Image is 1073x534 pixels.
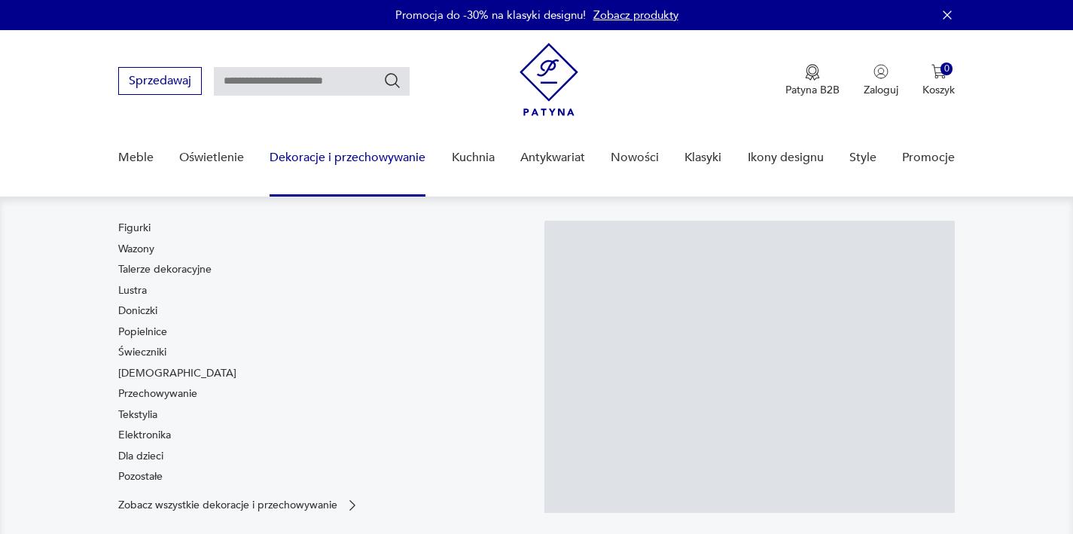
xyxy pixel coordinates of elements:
a: Promocje [902,129,955,187]
button: Patyna B2B [785,64,840,97]
button: Szukaj [383,72,401,90]
a: Doniczki [118,304,157,319]
a: Dla dzieci [118,449,163,464]
img: Ikonka użytkownika [873,64,889,79]
a: Lustra [118,283,147,298]
a: Przechowywanie [118,386,197,401]
a: Wazony [118,242,154,257]
a: Świeczniki [118,345,166,360]
img: Patyna - sklep z meblami i dekoracjami vintage [520,43,578,116]
a: Pozostałe [118,469,163,484]
p: Zaloguj [864,83,898,97]
a: Nowości [611,129,659,187]
p: Koszyk [922,83,955,97]
img: Ikona medalu [805,64,820,81]
p: Promocja do -30% na klasyki designu! [395,8,586,23]
a: Sprzedawaj [118,77,202,87]
a: Elektronika [118,428,171,443]
a: Meble [118,129,154,187]
div: 0 [940,63,953,75]
button: Zaloguj [864,64,898,97]
a: [DEMOGRAPHIC_DATA] [118,366,236,381]
a: Zobacz wszystkie dekoracje i przechowywanie [118,498,360,513]
a: Kuchnia [452,129,495,187]
a: Tekstylia [118,407,157,423]
a: Style [849,129,876,187]
a: Antykwariat [520,129,585,187]
p: Patyna B2B [785,83,840,97]
a: Zobacz produkty [593,8,678,23]
a: Popielnice [118,325,167,340]
a: Figurki [118,221,151,236]
button: Sprzedawaj [118,67,202,95]
a: Dekoracje i przechowywanie [270,129,425,187]
a: Oświetlenie [179,129,244,187]
a: Talerze dekoracyjne [118,262,212,277]
p: Zobacz wszystkie dekoracje i przechowywanie [118,500,337,510]
a: Klasyki [684,129,721,187]
img: Ikona koszyka [931,64,946,79]
a: Ikony designu [748,129,824,187]
a: Ikona medaluPatyna B2B [785,64,840,97]
button: 0Koszyk [922,64,955,97]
